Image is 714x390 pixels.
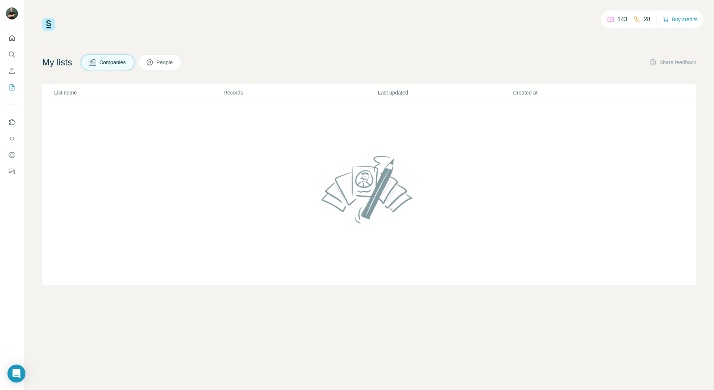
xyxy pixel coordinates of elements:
[99,59,127,66] span: Companies
[378,89,512,96] p: Last updated
[42,18,55,31] img: Surfe Logo
[6,7,18,19] img: Avatar
[6,48,18,61] button: Search
[54,89,223,96] p: List name
[6,165,18,178] button: Feedback
[156,59,174,66] span: People
[644,15,651,24] p: 28
[6,115,18,129] button: Use Surfe on LinkedIn
[617,15,627,24] p: 143
[42,56,72,68] h4: My lists
[6,132,18,145] button: Use Surfe API
[6,148,18,162] button: Dashboard
[513,89,648,96] p: Created at
[7,365,25,383] div: Open Intercom Messenger
[319,149,420,229] img: No lists found
[6,31,18,45] button: Quick start
[224,89,378,96] p: Records
[663,14,698,25] button: Buy credits
[6,81,18,94] button: My lists
[649,59,696,66] button: Share feedback
[6,64,18,78] button: Enrich CSV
